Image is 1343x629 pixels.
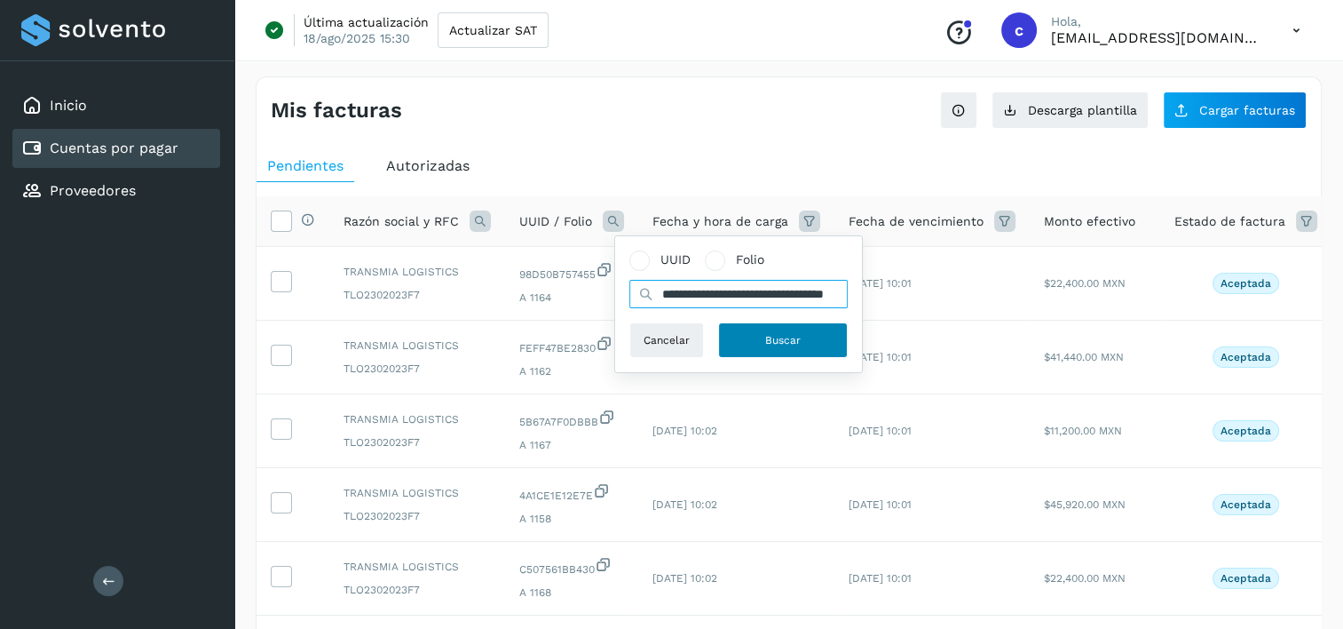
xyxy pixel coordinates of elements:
[50,97,87,114] a: Inicio
[12,171,220,211] div: Proveedores
[1051,29,1264,46] p: cxp@53cargo.com
[1221,572,1271,585] p: Aceptada
[438,12,549,48] button: Actualizar SAT
[1044,351,1124,363] span: $41,440.00 MXN
[519,261,624,283] span: 98D50B757455
[519,437,624,453] span: A 1167
[1028,104,1137,116] span: Descarga plantilla
[652,212,788,231] span: Fecha y hora de carga
[519,409,624,430] span: 5B67A7F0DBBB
[519,335,624,356] span: FEFF47BE2830
[849,425,912,437] span: [DATE] 10:01
[1163,92,1307,129] button: Cargar facturas
[652,425,717,437] span: [DATE] 10:02
[519,290,624,306] span: A 1164
[344,559,491,575] span: TRANSMIA LOGISTICS
[344,338,491,354] span: TRANSMIA LOGISTICS
[1044,425,1122,437] span: $11,200.00 MXN
[519,212,592,231] span: UUID / Folio
[1221,498,1271,511] p: Aceptada
[267,157,344,174] span: Pendientes
[344,508,491,524] span: TLO2302023F7
[849,212,984,231] span: Fecha de vencimiento
[1221,351,1271,363] p: Aceptada
[1221,277,1271,290] p: Aceptada
[304,30,410,46] p: 18/ago/2025 15:30
[1221,425,1271,437] p: Aceptada
[12,129,220,168] div: Cuentas por pagar
[849,572,912,585] span: [DATE] 10:01
[519,511,624,527] span: A 1158
[519,363,624,379] span: A 1162
[849,277,912,290] span: [DATE] 10:01
[849,498,912,511] span: [DATE] 10:01
[1174,212,1285,231] span: Estado de factura
[1044,572,1126,585] span: $22,400.00 MXN
[1044,277,1126,290] span: $22,400.00 MXN
[344,434,491,450] span: TLO2302023F7
[50,139,178,156] a: Cuentas por pagar
[849,351,912,363] span: [DATE] 10:01
[519,556,624,577] span: C507561BB430
[1051,14,1264,29] p: Hola,
[344,582,491,598] span: TLO2302023F7
[344,287,491,303] span: TLO2302023F7
[344,264,491,280] span: TRANSMIA LOGISTICS
[271,98,402,123] h4: Mis facturas
[386,157,470,174] span: Autorizadas
[449,24,537,36] span: Actualizar SAT
[519,482,624,504] span: 4A1CE1E12E7E
[344,485,491,501] span: TRANSMIA LOGISTICS
[1199,104,1295,116] span: Cargar facturas
[1044,212,1135,231] span: Monto efectivo
[344,411,491,427] span: TRANSMIA LOGISTICS
[519,585,624,601] span: A 1168
[12,86,220,125] div: Inicio
[50,182,136,199] a: Proveedores
[344,212,459,231] span: Razón social y RFC
[652,498,717,511] span: [DATE] 10:02
[652,572,717,585] span: [DATE] 10:02
[1044,498,1126,511] span: $45,920.00 MXN
[344,361,491,377] span: TLO2302023F7
[991,92,1149,129] button: Descarga plantilla
[304,14,429,30] p: Última actualización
